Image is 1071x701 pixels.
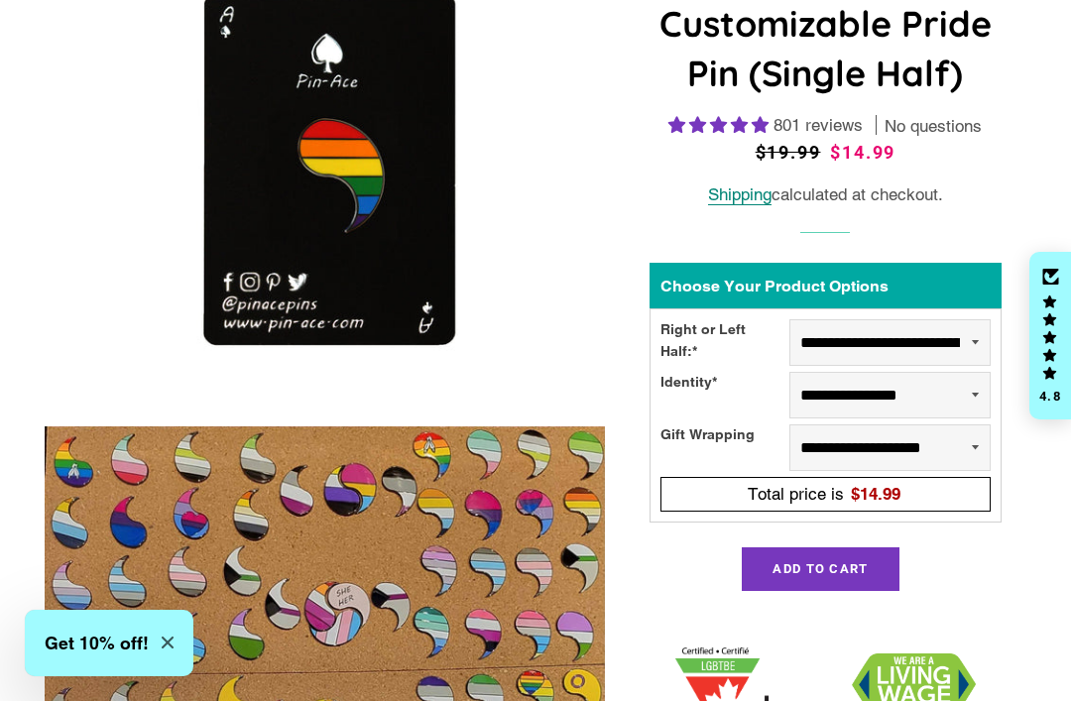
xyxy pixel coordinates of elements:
[851,484,900,504] span: $
[773,561,868,576] span: Add to Cart
[742,547,898,591] button: Add to Cart
[660,424,789,471] div: Gift Wrapping
[1029,252,1071,420] div: Click to open Judge.me floating reviews tab
[789,372,991,418] select: Identity
[860,484,900,504] span: 14.99
[667,481,984,508] div: Total price is$14.99
[789,424,991,471] select: Gift Wrapping
[1038,390,1062,403] div: 4.8
[660,372,789,418] div: Identity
